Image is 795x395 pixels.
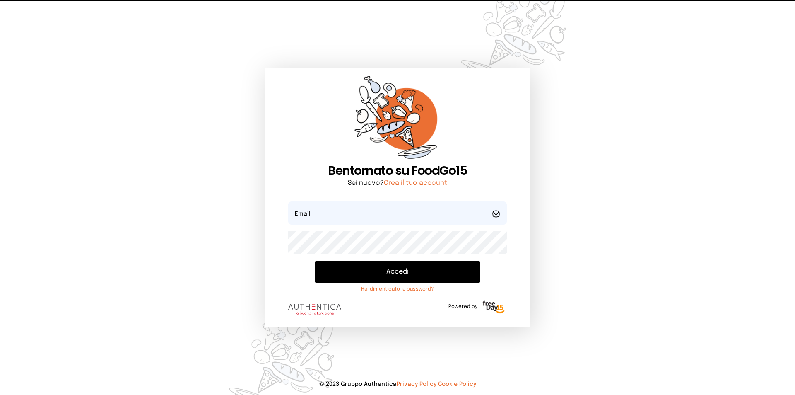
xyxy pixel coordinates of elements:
span: Powered by [448,303,477,310]
a: Cookie Policy [438,381,476,387]
a: Privacy Policy [397,381,436,387]
img: logo.8f33a47.png [288,304,341,315]
img: logo-freeday.3e08031.png [481,299,507,316]
p: © 2023 Gruppo Authentica [13,380,782,388]
h1: Bentornato su FoodGo15 [288,163,507,178]
img: sticker-orange.65babaf.png [354,76,441,163]
p: Sei nuovo? [288,178,507,188]
button: Accedi [315,261,480,283]
a: Hai dimenticato la password? [315,286,480,293]
a: Crea il tuo account [384,179,447,187]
